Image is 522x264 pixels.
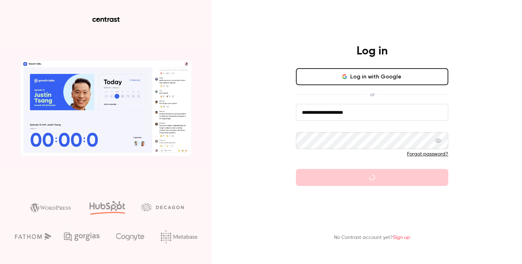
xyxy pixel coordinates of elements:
span: or [366,91,378,98]
button: Log in with Google [296,68,448,85]
a: Sign up [393,235,410,240]
img: decagon [141,203,184,211]
h4: Log in [357,44,388,58]
a: Forgot password? [407,152,448,157]
p: No Contrast account yet? [334,234,410,241]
